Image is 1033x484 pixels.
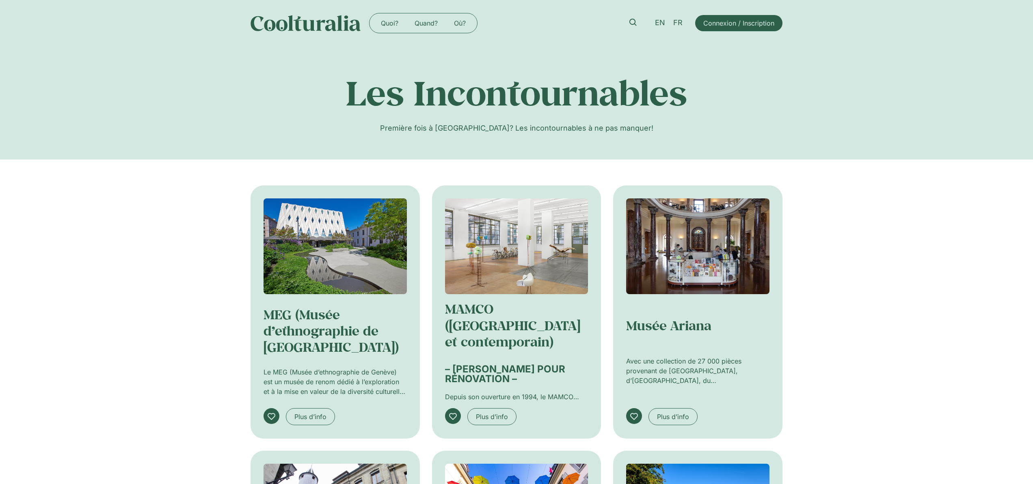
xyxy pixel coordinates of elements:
[626,317,711,334] a: Musée Ariana
[657,412,689,422] span: Plus d’info
[445,364,588,384] h2: – [PERSON_NAME] POUR RÉNOVATION –
[286,408,335,425] a: Plus d’info
[655,19,665,27] span: EN
[651,17,669,29] a: EN
[373,17,406,30] a: Quoi?
[251,123,782,133] div: Première fois à [GEOGRAPHIC_DATA]? Les incontournables à ne pas manquer!
[703,18,774,28] span: Connexion / Inscription
[695,15,782,31] a: Connexion / Inscription
[445,300,580,350] a: MAMCO ([GEOGRAPHIC_DATA] et contemporain)
[446,17,474,30] a: Où?
[476,412,508,422] span: Plus d’info
[673,19,683,27] span: FR
[264,367,407,396] p: Le MEG (Musée d’ethnographie de Genève) est un musée de renom dédié à l’exploration et à la mise ...
[669,17,687,29] a: FR
[251,72,782,113] h2: Les Incontournables
[294,412,326,422] span: Plus d’info
[406,17,446,30] a: Quand?
[373,17,474,30] nav: Menu
[264,306,399,356] a: MEG (Musée d’ethnographie de [GEOGRAPHIC_DATA])
[467,408,516,425] a: Plus d’info
[626,356,769,385] p: Avec une collection de 27 000 pièces provenant de [GEOGRAPHIC_DATA], d’[GEOGRAPHIC_DATA], du [GEO...
[445,392,588,402] p: Depuis son ouverture en 1994, le MAMCO Genève (Musée d’art moderne et contemporain) a présenté pl...
[648,408,698,425] a: Plus d’info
